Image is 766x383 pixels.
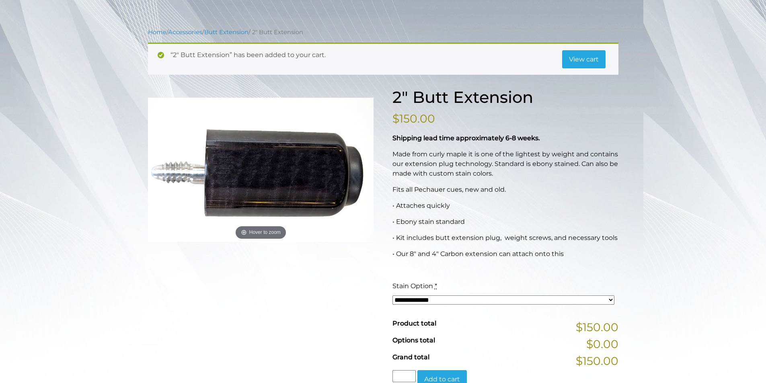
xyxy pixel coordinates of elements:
span: $150.00 [576,352,618,369]
input: Product quantity [392,370,416,382]
a: Home [148,29,166,36]
span: $150.00 [576,319,618,336]
span: Stain Option [392,282,433,290]
abbr: required [435,282,437,290]
a: View cart [562,50,606,69]
strong: Shipping lead time approximately 6-8 weeks. [392,134,540,142]
span: Grand total [392,353,429,361]
a: Hover to zoom [148,98,374,242]
span: $ [392,112,399,125]
nav: Breadcrumb [148,28,618,37]
p: • Attaches quickly [392,201,618,211]
span: Options total [392,336,435,344]
div: “2″ Butt Extension” has been added to your cart. [148,43,618,75]
img: 2-inch-butt-extension.png [148,98,374,242]
bdi: 150.00 [392,112,435,125]
a: Accessories [168,29,202,36]
p: • Ebony stain standard [392,217,618,227]
p: Made from curly maple it is one of the lightest by weight and contains our extension plug technol... [392,150,618,178]
span: Product total [392,320,436,327]
p: • Kit includes butt extension plug, weight screws, and necessary tools [392,233,618,243]
span: $0.00 [586,336,618,352]
a: Butt Extension [204,29,248,36]
p: Fits all Pechauer cues, new and old. [392,185,618,195]
p: • Our 8″ and 4″ Carbon extension can attach onto this [392,249,618,259]
h1: 2″ Butt Extension [392,88,618,107]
